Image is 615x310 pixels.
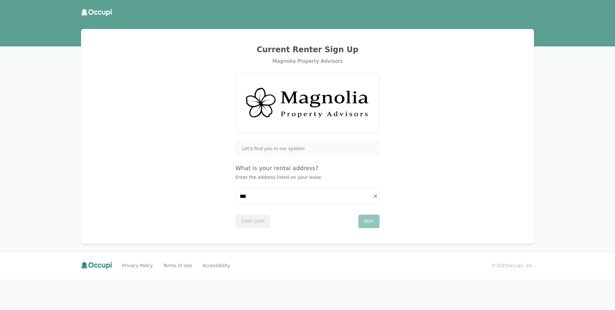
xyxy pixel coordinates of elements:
a: Accessibility [202,262,230,269]
a: Terms of Use [163,262,192,269]
div: Magnolia Property Advisors [89,57,526,65]
button: Clear [371,192,380,201]
input: Start typing... [236,189,379,204]
p: Enter the address listed on your lease. [235,174,380,180]
img: Magnolia Property Advisors [244,81,371,125]
small: © 2025 Occupi, Inc. [491,262,534,269]
a: Privacy Policy [122,262,153,269]
h4: What is your rental address? [235,164,380,173]
span: Let's find you in our system [242,145,305,152]
h2: Current Renter Sign Up [89,44,526,55]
